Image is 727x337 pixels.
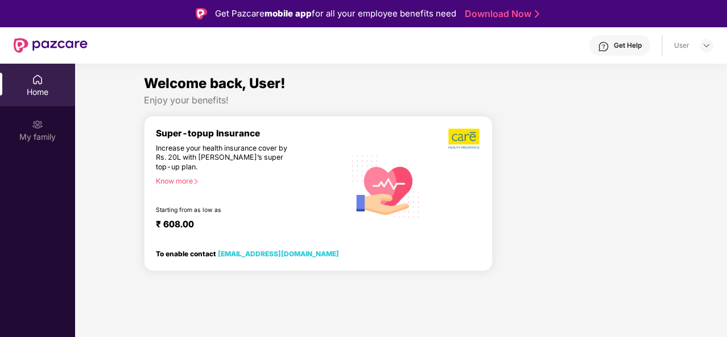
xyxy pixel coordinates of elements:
img: svg+xml;base64,PHN2ZyB3aWR0aD0iMjAiIGhlaWdodD0iMjAiIHZpZXdCb3g9IjAgMCAyMCAyMCIgZmlsbD0ibm9uZSIgeG... [32,119,43,130]
img: svg+xml;base64,PHN2ZyB4bWxucz0iaHR0cDovL3d3dy53My5vcmcvMjAwMC9zdmciIHhtbG5zOnhsaW5rPSJodHRwOi8vd3... [345,144,427,227]
img: svg+xml;base64,PHN2ZyBpZD0iSGVscC0zMngzMiIgeG1sbnM9Imh0dHA6Ly93d3cudzMub3JnLzIwMDAvc3ZnIiB3aWR0aD... [598,41,609,52]
div: Get Help [614,41,642,50]
div: User [674,41,689,50]
img: Logo [196,8,207,19]
div: Super-topup Insurance [156,128,345,139]
img: b5dec4f62d2307b9de63beb79f102df3.png [448,128,481,149]
a: Download Now [465,8,536,20]
div: Enjoy your benefits! [144,94,658,106]
div: Know more [156,177,338,185]
img: New Pazcare Logo [14,38,88,53]
span: Welcome back, User! [144,75,286,91]
a: [EMAIL_ADDRESS][DOMAIN_NAME] [218,249,339,258]
img: svg+xml;base64,PHN2ZyBpZD0iRHJvcGRvd24tMzJ4MzIiIHhtbG5zPSJodHRwOi8vd3d3LnczLm9yZy8yMDAwL3N2ZyIgd2... [702,41,711,50]
img: Stroke [535,8,539,20]
strong: mobile app [265,8,312,19]
div: ₹ 608.00 [156,219,334,232]
div: Get Pazcare for all your employee benefits need [215,7,456,20]
div: To enable contact [156,249,339,257]
span: right [193,178,199,185]
div: Starting from as low as [156,206,297,214]
div: Increase your health insurance cover by Rs. 20L with [PERSON_NAME]’s super top-up plan. [156,144,296,172]
img: svg+xml;base64,PHN2ZyBpZD0iSG9tZSIgeG1sbnM9Imh0dHA6Ly93d3cudzMub3JnLzIwMDAvc3ZnIiB3aWR0aD0iMjAiIG... [32,74,43,85]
